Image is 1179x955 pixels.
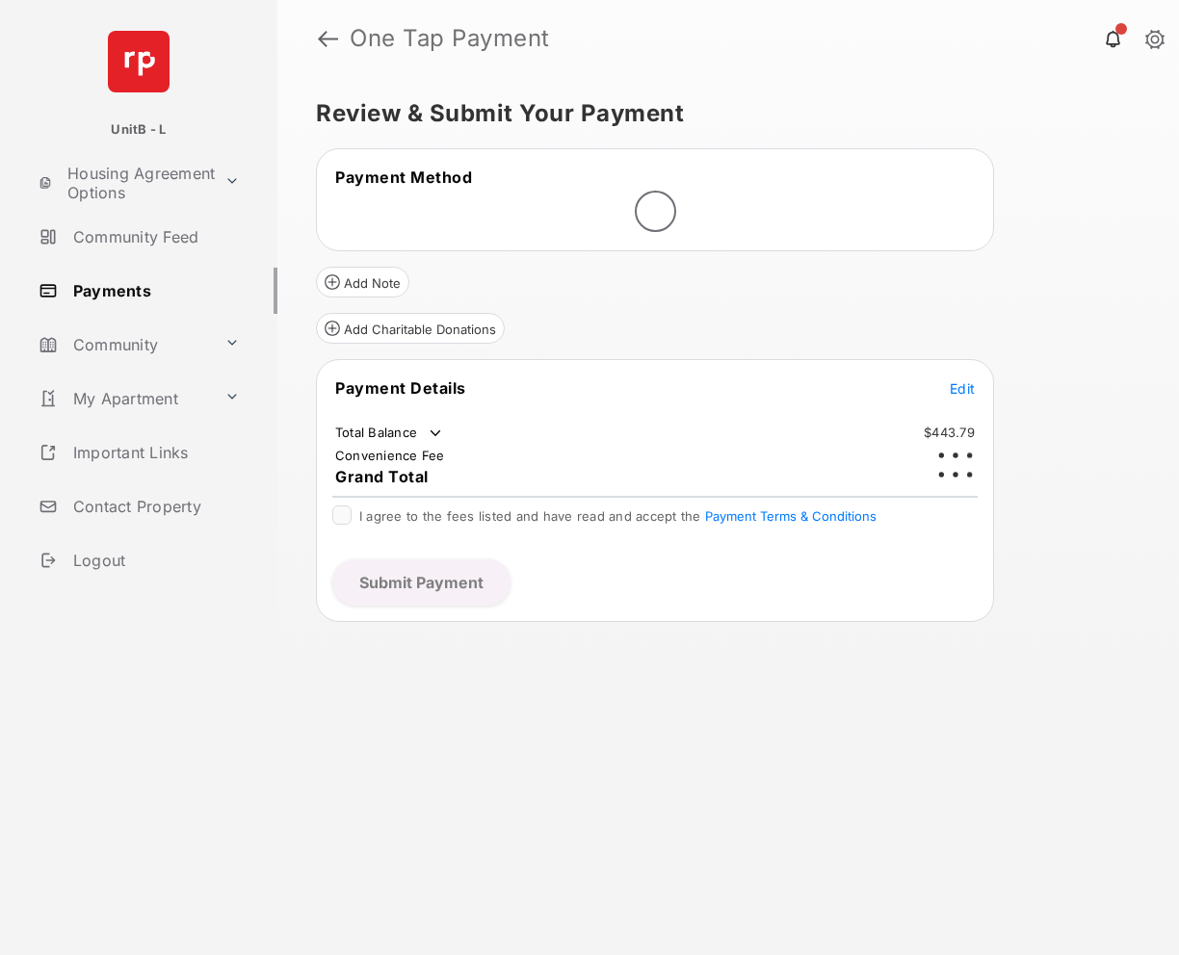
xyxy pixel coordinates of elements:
a: My Apartment [31,375,217,422]
a: Payments [31,268,277,314]
td: $443.79 [923,424,976,441]
button: Add Charitable Donations [316,313,505,344]
a: Housing Agreement Options [31,160,217,206]
span: I agree to the fees listed and have read and accept the [359,508,877,524]
a: Community [31,322,217,368]
button: Add Note [316,267,409,297]
button: Edit [950,378,975,398]
span: Payment Details [335,378,466,398]
a: Important Links [31,429,248,476]
td: Total Balance [334,424,445,443]
button: I agree to the fees listed and have read and accept the [705,508,877,524]
a: Logout [31,537,277,583]
span: Payment Method [335,168,472,187]
img: svg+xml;base64,PHN2ZyB4bWxucz0iaHR0cDovL3d3dy53My5vcmcvMjAwMC9zdmciIHdpZHRoPSI2NCIgaGVpZ2h0PSI2NC... [108,31,170,92]
a: Community Feed [31,214,277,260]
h5: Review & Submit Your Payment [316,102,1125,125]
p: UnitB - L [111,120,166,140]
button: Submit Payment [332,559,511,606]
span: Edit [950,380,975,397]
strong: One Tap Payment [350,27,550,50]
span: Grand Total [335,467,429,486]
a: Contact Property [31,483,277,529]
td: Convenience Fee [334,447,446,464]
